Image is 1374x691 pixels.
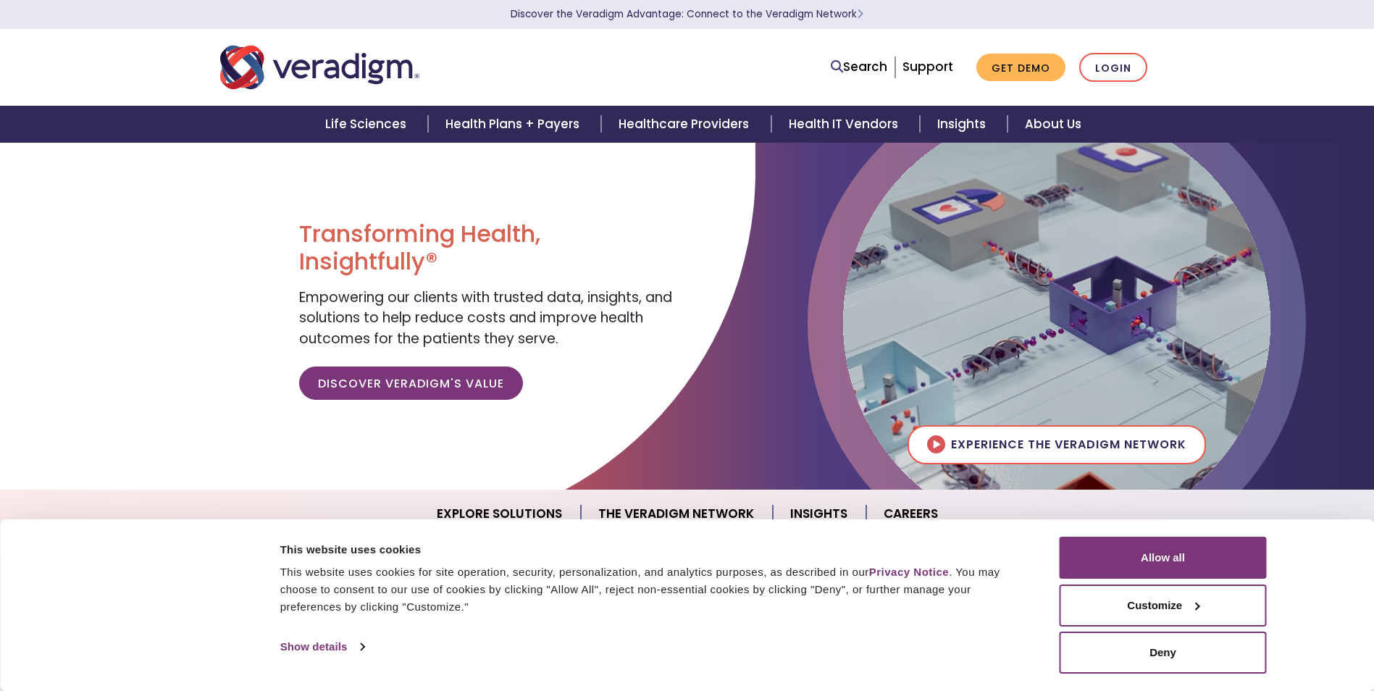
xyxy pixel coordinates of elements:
div: This website uses cookies for site operation, security, personalization, and analytics purposes, ... [280,564,1027,616]
a: About Us [1008,106,1099,143]
a: Support [902,58,953,75]
a: Discover Veradigm's Value [299,367,523,400]
a: Search [831,57,887,77]
button: Allow all [1060,537,1267,579]
a: Insights [773,495,866,532]
a: Show details [280,636,364,658]
a: Explore Solutions [419,495,581,532]
a: Careers [866,495,955,532]
a: Life Sciences [308,106,428,143]
span: Learn More [857,7,863,21]
span: Empowering our clients with trusted data, insights, and solutions to help reduce costs and improv... [299,288,672,348]
button: Customize [1060,585,1267,627]
a: Health Plans + Payers [428,106,601,143]
img: Veradigm logo [220,43,419,91]
button: Deny [1060,632,1267,674]
a: Insights [920,106,1008,143]
div: This website uses cookies [280,541,1027,558]
a: Login [1079,53,1147,83]
a: Health IT Vendors [771,106,920,143]
a: Discover the Veradigm Advantage: Connect to the Veradigm NetworkLearn More [511,7,863,21]
a: The Veradigm Network [581,495,773,532]
h1: Transforming Health, Insightfully® [299,220,676,276]
a: Healthcare Providers [601,106,771,143]
a: Get Demo [976,54,1065,82]
a: Privacy Notice [869,566,949,578]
